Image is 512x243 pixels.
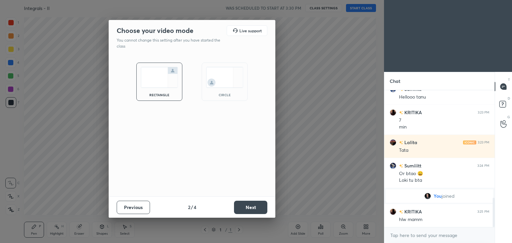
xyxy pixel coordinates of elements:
[384,90,495,227] div: grid
[399,177,489,184] div: Loki tu bta
[442,193,455,199] span: joined
[390,109,396,116] img: e18f55c0aa4e4f62bb864bb882c79f9f.jpg
[384,72,406,90] p: Chat
[434,193,442,199] span: You
[234,201,267,214] button: Next
[239,29,262,33] h5: Live support
[117,37,225,49] p: You cannot change this setting after you have started the class
[403,109,422,116] h6: KRITIKA
[399,147,489,154] div: Tata
[211,93,238,97] div: circle
[146,93,173,97] div: rectangle
[399,117,489,124] div: 7
[191,204,193,211] h4: /
[399,94,489,101] div: Hellooo tanu
[478,111,489,115] div: 3:23 PM
[390,162,396,169] img: f1c0649a83374773b6d8cbd596ca12ee.jpg
[390,139,396,146] img: ec66c54ece84421cb8ae10c54be98e51.jpg
[403,139,417,146] h6: Lalita
[399,216,489,223] div: hlw mamm
[399,124,489,130] div: min
[477,210,489,214] div: 3:25 PM
[141,67,178,88] img: normalScreenIcon.ae25ed63.svg
[508,77,510,82] p: T
[194,204,196,211] h4: 4
[463,140,476,144] img: iconic-light.a09c19a4.png
[399,141,403,144] img: no-rating-badge.077c3623.svg
[206,67,243,88] img: circleScreenIcon.acc0effb.svg
[390,208,396,215] img: e18f55c0aa4e4f62bb864bb882c79f9f.jpg
[399,210,403,214] img: no-rating-badge.077c3623.svg
[399,164,403,168] img: no-rating-badge.077c3623.svg
[507,115,510,120] p: G
[508,96,510,101] p: D
[117,201,150,214] button: Previous
[478,140,489,144] div: 3:23 PM
[117,26,193,35] h2: Choose your video mode
[403,162,421,169] h6: Sumiiitt
[399,170,489,177] div: Or btao 😄
[399,111,403,115] img: no-rating-badge.077c3623.svg
[188,204,190,211] h4: 2
[477,164,489,168] div: 3:24 PM
[403,208,422,215] h6: KRITIKA
[424,193,431,199] img: 3bd8f50cf52542888569fb27f05e67d4.jpg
